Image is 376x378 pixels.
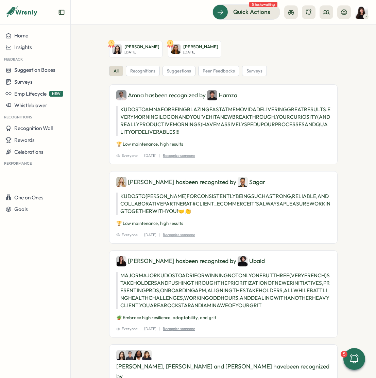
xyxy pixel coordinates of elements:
[238,177,248,187] img: Sagar Verma
[116,193,330,215] p: KUDOS TO [PERSON_NAME] FOR CONSISTENTLY BEING SUCH A STRONG, RELIABLE, AND COLLABORATIVE PARTNER ...
[116,90,330,100] div: Amna has been recognized by
[14,79,33,85] span: Surveys
[114,68,119,74] span: all
[159,326,160,332] p: |
[170,40,171,45] text: 1
[159,232,160,238] p: |
[341,351,347,358] div: 5
[14,194,44,201] span: One on Ones
[163,232,195,238] p: Recognize someone
[238,177,265,187] div: Sagar
[110,40,113,45] text: 3
[163,326,195,332] p: Recognize someone
[14,44,32,50] span: Insights
[58,9,65,16] button: Expand sidebar
[133,350,143,360] img: Laissa Duclos
[124,50,159,54] p: [DATE]
[14,125,53,131] span: Recognition Wall
[116,106,330,136] p: KUDOS TO AMNA FOR BEING BLAZING FAST AT MEMOVIDA DELIVERING GREAT RESULTS. EVERY MORNING I LOG ON...
[116,141,330,147] p: 🏆 Low maintenance, high results
[116,177,126,187] img: Sarah McEwan
[140,232,141,238] p: |
[14,32,28,39] span: Home
[116,315,330,321] p: 🪴 Embrace high resilience, adaptability, and grit
[14,149,44,155] span: Celebrations
[168,41,221,57] a: 1Maria Makarova[PERSON_NAME][DATE]
[116,256,330,266] div: [PERSON_NAME] has been recognized by
[14,102,47,109] span: Whistleblower
[116,232,138,238] span: Everyone
[140,326,141,332] p: |
[14,206,28,212] span: Goals
[116,90,126,100] img: Amna Khattak
[203,68,235,74] span: peer feedbacks
[171,44,181,54] img: Maria Makarova
[238,256,265,266] div: Ubaid
[159,153,160,159] p: |
[183,44,218,50] p: [PERSON_NAME]
[116,326,138,332] span: Everyone
[130,68,155,74] span: recognitions
[49,91,63,97] span: NEW
[246,68,262,74] span: surveys
[144,326,156,332] p: [DATE]
[116,272,330,309] p: MAJOR MAJOR KUDOS TO ADRI FOR WINNING NOT ONLY ONE BUT THREE (VERY FRENCH) STAKEHOLDERS AND PUSHI...
[183,50,218,54] p: [DATE]
[163,153,195,159] p: Recognize someone
[14,67,55,73] span: Suggestion Boxes
[343,348,365,370] button: 5
[116,220,330,227] p: 🏆 Low maintenance, high results
[116,153,138,159] span: Everyone
[212,4,280,19] button: Quick Actions
[116,177,330,187] div: [PERSON_NAME] has been recognized by
[14,137,35,143] span: Rewards
[142,350,152,360] img: Zara Malik
[238,256,248,266] img: Ubaid (Ubi)
[112,44,122,54] img: Elisabetta ​Casagrande
[144,153,156,159] p: [DATE]
[167,68,191,74] span: suggestions
[249,2,277,7] span: 5 tasks waiting
[116,350,126,360] img: Elisabetta ​Casagrande
[355,6,368,19] img: Kelly Rosa
[116,256,126,266] img: Adriana Fosca
[109,41,163,57] a: 3Elisabetta ​Casagrande[PERSON_NAME][DATE]
[124,44,159,50] p: [PERSON_NAME]
[140,153,141,159] p: |
[125,350,135,360] img: Hasan Naqvi
[14,91,47,97] span: Emp Lifecycle
[207,90,217,100] img: Hamza Atique
[233,7,270,16] span: Quick Actions
[207,90,237,100] div: Hamza
[144,232,156,238] p: [DATE]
